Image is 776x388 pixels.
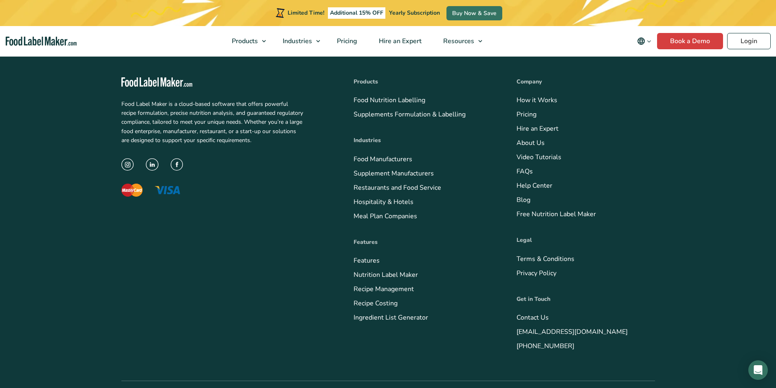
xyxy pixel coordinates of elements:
a: Login [727,33,771,49]
button: Change language [631,33,657,49]
span: Hire an Expert [376,37,422,46]
a: [EMAIL_ADDRESS][DOMAIN_NAME] [517,327,628,336]
a: Food Label Maker homepage [121,77,329,87]
a: FAQs [517,167,533,176]
span: Resources [441,37,475,46]
p: Products [354,77,492,86]
a: Ingredient List Generator [354,313,428,322]
a: Food Label Maker homepage [6,37,77,46]
img: The Mastercard logo displaying a red circle saying [121,184,143,197]
a: Resources [433,26,486,56]
a: Recipe Management [354,285,414,294]
a: [PHONE_NUMBER] [517,342,574,351]
a: Recipe Costing [354,299,398,308]
img: Facebook Icon [171,158,183,171]
a: Book a Demo [657,33,723,49]
a: Hire an Expert [368,26,431,56]
img: Food Label Maker - white [121,77,193,87]
a: Industries [272,26,324,56]
span: Industries [280,37,313,46]
a: Video Tutorials [517,153,561,162]
p: Industries [354,136,492,145]
a: Food Manufacturers [354,155,412,164]
a: Hospitality & Hotels [354,197,413,206]
a: Contact Us [517,313,549,322]
a: Privacy Policy [517,269,556,278]
p: Get in Touch [517,295,655,304]
a: Blog [517,195,530,204]
p: Company [517,77,655,86]
span: Yearly Subscription [389,9,440,17]
a: Supplement Manufacturers [354,169,434,178]
span: Additional 15% OFF [328,7,385,19]
span: Products [229,37,259,46]
img: The Visa logo with blue letters and a yellow flick above the [155,186,180,194]
a: Features [354,256,380,265]
a: About Us [517,138,545,147]
a: Supplements Formulation & Labelling [354,110,466,119]
a: Food Nutrition Labelling [354,96,425,105]
img: LinkedIn Icon [146,158,158,171]
div: Open Intercom Messenger [748,360,768,380]
a: Meal Plan Companies [354,212,417,221]
span: Limited Time! [288,9,324,17]
a: Help Center [517,181,552,190]
a: Products [221,26,270,56]
p: Legal [517,236,655,245]
img: instagram icon [121,158,134,171]
a: Hire an Expert [517,124,558,133]
span: Pricing [334,37,358,46]
p: Features [354,238,492,247]
a: How it Works [517,96,557,105]
a: Pricing [517,110,536,119]
a: Pricing [326,26,366,56]
a: Buy Now & Save [446,6,502,20]
a: Free Nutrition Label Maker [517,210,596,219]
a: Restaurants and Food Service [354,183,441,192]
p: Food Label Maker is a cloud-based software that offers powerful recipe formulation, precise nutri... [121,100,303,145]
a: Nutrition Label Maker [354,270,418,279]
a: Terms & Conditions [517,254,574,263]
